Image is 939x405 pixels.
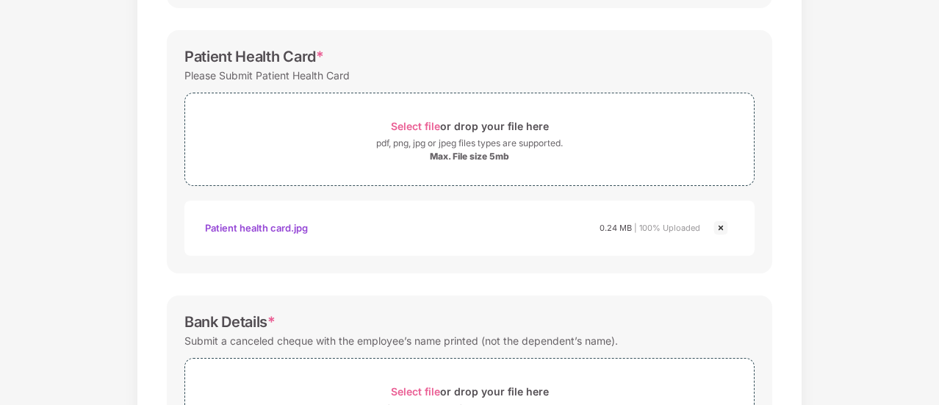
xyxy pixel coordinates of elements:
div: pdf, png, jpg or jpeg files types are supported. [376,136,563,151]
div: or drop your file here [391,381,549,401]
span: 0.24 MB [600,223,632,233]
span: Select file [391,385,440,398]
div: Patient Health Card [184,48,324,65]
div: Please Submit Patient Health Card [184,65,350,85]
div: Patient health card.jpg [205,215,308,240]
span: | 100% Uploaded [634,223,700,233]
div: Submit a canceled cheque with the employee’s name printed (not the dependent’s name). [184,331,618,351]
img: svg+xml;base64,PHN2ZyBpZD0iQ3Jvc3MtMjR4MjQiIHhtbG5zPSJodHRwOi8vd3d3LnczLm9yZy8yMDAwL3N2ZyIgd2lkdG... [712,219,730,237]
div: Bank Details [184,313,276,331]
span: Select file [391,120,440,132]
span: Select fileor drop your file herepdf, png, jpg or jpeg files types are supported.Max. File size 5mb [185,104,754,174]
div: or drop your file here [391,116,549,136]
div: Max. File size 5mb [430,151,509,162]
